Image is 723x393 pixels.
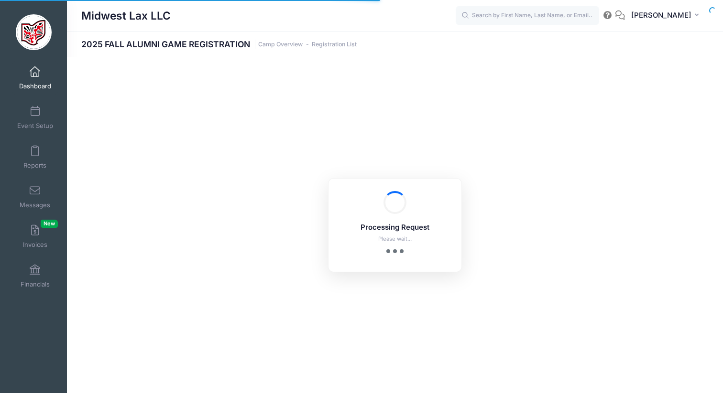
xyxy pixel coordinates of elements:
p: Please wait... [341,235,449,243]
a: Financials [12,259,58,293]
span: Financials [21,280,50,288]
span: Event Setup [17,122,53,130]
span: Dashboard [19,82,51,90]
span: [PERSON_NAME] [631,10,691,21]
a: Dashboard [12,61,58,95]
a: InvoicesNew [12,220,58,253]
input: Search by First Name, Last Name, or Email... [456,6,599,25]
a: Registration List [312,41,357,48]
span: Invoices [23,241,47,249]
span: Reports [23,161,46,170]
img: Midwest Lax LLC [16,14,52,50]
a: Event Setup [12,101,58,134]
a: Camp Overview [258,41,303,48]
h1: 2025 FALL ALUMNI GAME REGISTRATION [81,39,357,49]
span: New [41,220,58,228]
a: Reports [12,140,58,174]
span: Messages [20,201,50,209]
button: [PERSON_NAME] [625,5,709,27]
h5: Processing Request [341,223,449,232]
a: Messages [12,180,58,213]
h1: Midwest Lax LLC [81,5,171,27]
